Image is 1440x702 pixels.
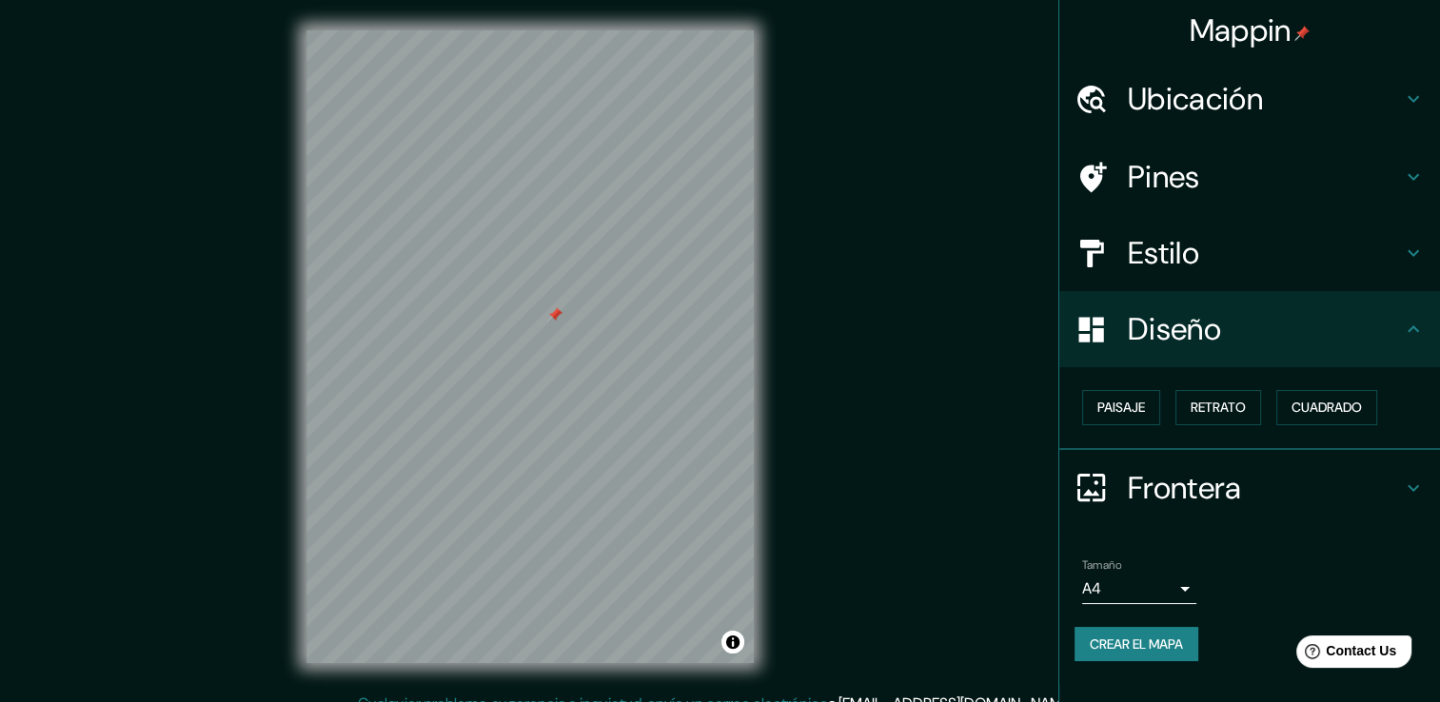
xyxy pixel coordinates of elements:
[1128,234,1402,272] h4: Estilo
[1059,61,1440,137] div: Ubicación
[1059,450,1440,526] div: Frontera
[1082,556,1121,573] label: Tamaño
[1059,215,1440,291] div: Estilo
[306,30,754,663] canvas: Mapa
[1191,396,1246,419] font: Retrato
[1294,26,1310,41] img: pin-icon.png
[1082,574,1196,604] div: A4
[1059,139,1440,215] div: Pines
[1090,633,1183,656] font: Crear el mapa
[1059,291,1440,367] div: Diseño
[1128,158,1402,196] h4: Pines
[1175,390,1261,425] button: Retrato
[1097,396,1145,419] font: Paisaje
[1292,396,1362,419] font: Cuadrado
[1128,80,1402,118] h4: Ubicación
[1190,10,1292,50] font: Mappin
[1128,310,1402,348] h4: Diseño
[721,631,744,653] button: Alternar atribución
[1082,390,1160,425] button: Paisaje
[1276,390,1377,425] button: Cuadrado
[1075,627,1198,662] button: Crear el mapa
[1271,628,1419,681] iframe: Help widget launcher
[1128,469,1402,507] h4: Frontera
